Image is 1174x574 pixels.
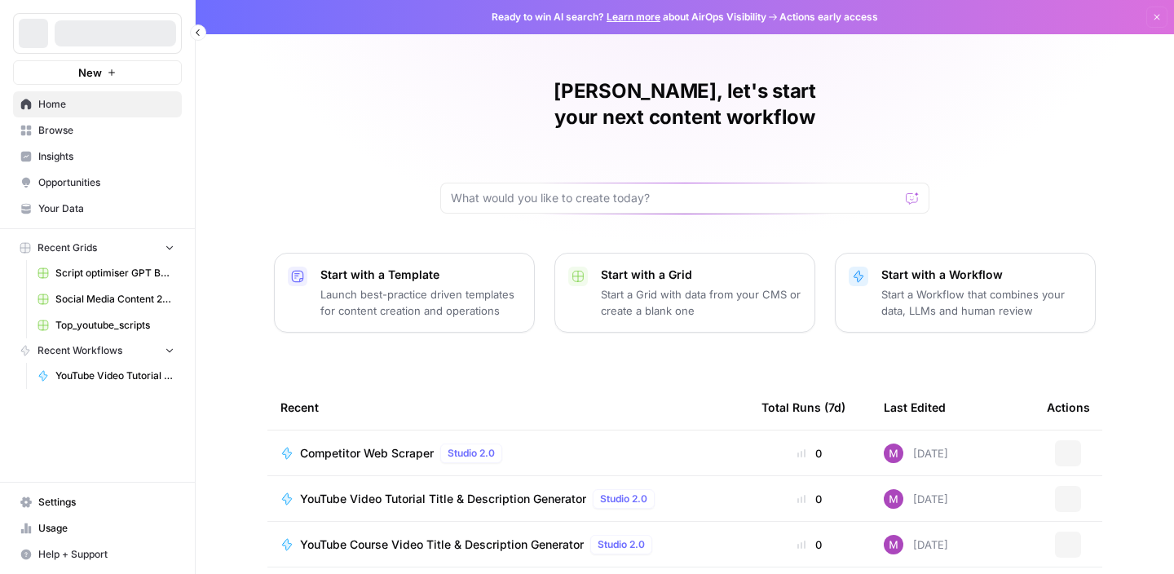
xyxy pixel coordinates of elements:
div: Recent [280,385,735,430]
input: What would you like to create today? [451,190,899,206]
span: Opportunities [38,175,174,190]
span: YouTube Course Video Title & Description Generator [300,536,584,553]
p: Start with a Grid [601,267,801,283]
a: Settings [13,489,182,515]
span: Home [38,97,174,112]
span: Recent Workflows [38,343,122,358]
div: [DATE] [884,535,948,554]
p: Start a Grid with data from your CMS or create a blank one [601,286,801,319]
div: [DATE] [884,489,948,509]
span: Studio 2.0 [598,537,645,552]
a: Top_youtube_scripts [30,312,182,338]
a: Insights [13,143,182,170]
span: New [78,64,102,81]
button: Start with a TemplateLaunch best-practice driven templates for content creation and operations [274,253,535,333]
a: Opportunities [13,170,182,196]
span: Script optimiser GPT Build V2 Grid [55,266,174,280]
a: Browse [13,117,182,143]
span: Browse [38,123,174,138]
h1: [PERSON_NAME], let's start your next content workflow [440,78,929,130]
img: 6buaxe698a5cw7os3ff0e941qnqb [884,535,903,554]
div: 0 [761,445,858,461]
a: Learn more [607,11,660,23]
div: Last Edited [884,385,946,430]
a: YouTube Video Tutorial Title & Description Generator [30,363,182,389]
span: Top_youtube_scripts [55,318,174,333]
button: Start with a GridStart a Grid with data from your CMS or create a blank one [554,253,815,333]
div: [DATE] [884,444,948,463]
div: Total Runs (7d) [761,385,845,430]
a: YouTube Course Video Title & Description GeneratorStudio 2.0 [280,535,735,554]
div: 0 [761,536,858,553]
span: Actions early access [779,10,878,24]
button: Help + Support [13,541,182,567]
span: Ready to win AI search? about AirOps Visibility [492,10,766,24]
a: Home [13,91,182,117]
span: Usage [38,521,174,536]
span: Settings [38,495,174,510]
a: Your Data [13,196,182,222]
button: Recent Grids [13,236,182,260]
button: Recent Workflows [13,338,182,363]
span: Your Data [38,201,174,216]
span: Studio 2.0 [600,492,647,506]
a: YouTube Video Tutorial Title & Description GeneratorStudio 2.0 [280,489,735,509]
span: Help + Support [38,547,174,562]
span: Insights [38,149,174,164]
span: YouTube Video Tutorial Title & Description Generator [300,491,586,507]
div: 0 [761,491,858,507]
span: Competitor Web Scraper [300,445,434,461]
p: Launch best-practice driven templates for content creation and operations [320,286,521,319]
span: Social Media Content 2025 [55,292,174,307]
a: Script optimiser GPT Build V2 Grid [30,260,182,286]
p: Start with a Workflow [881,267,1082,283]
span: YouTube Video Tutorial Title & Description Generator [55,369,174,383]
span: Studio 2.0 [448,446,495,461]
a: Usage [13,515,182,541]
span: Recent Grids [38,241,97,255]
img: 6buaxe698a5cw7os3ff0e941qnqb [884,489,903,509]
p: Start a Workflow that combines your data, LLMs and human review [881,286,1082,319]
a: Competitor Web ScraperStudio 2.0 [280,444,735,463]
a: Social Media Content 2025 [30,286,182,312]
div: Actions [1047,385,1090,430]
button: New [13,60,182,85]
button: Start with a WorkflowStart a Workflow that combines your data, LLMs and human review [835,253,1096,333]
img: 6buaxe698a5cw7os3ff0e941qnqb [884,444,903,463]
p: Start with a Template [320,267,521,283]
